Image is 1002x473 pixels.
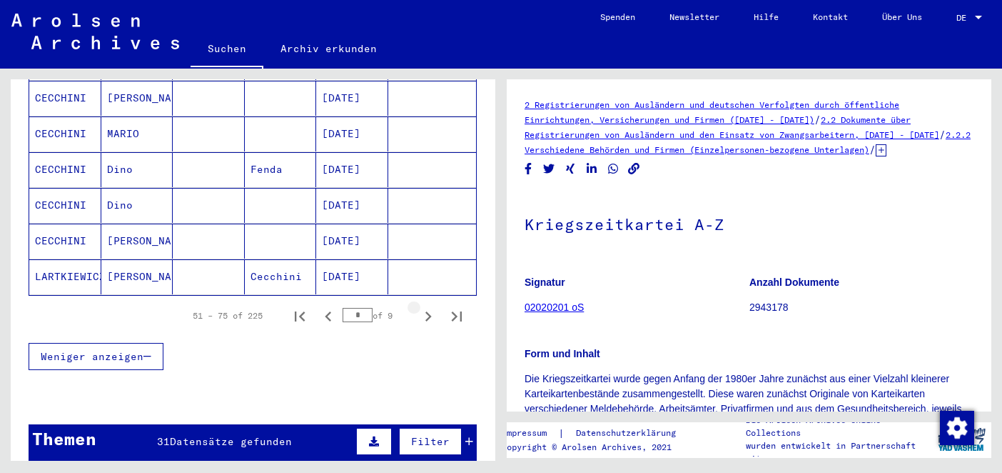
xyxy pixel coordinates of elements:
button: Share on Xing [563,160,578,178]
button: First page [285,302,314,330]
div: of 9 [343,309,414,322]
a: 02020201 oS [525,302,584,313]
mat-cell: [PERSON_NAME] [101,81,173,116]
button: Copy link [627,160,642,178]
h1: Kriegszeitkartei A-Z [525,191,973,254]
mat-cell: LARTKIEWICZ [29,259,101,294]
mat-cell: [PERSON_NAME] [101,224,173,259]
mat-cell: CECCHINI [29,224,101,259]
span: 31 [157,435,170,448]
mat-cell: Cecchini [245,259,317,294]
mat-cell: [DATE] [316,81,388,116]
span: / [939,128,946,141]
a: Impressum [502,426,558,441]
span: / [814,113,821,126]
mat-cell: [DATE] [316,188,388,223]
img: yv_logo.png [935,422,988,457]
button: Last page [442,302,471,330]
span: Datensätze gefunden [170,435,292,448]
mat-cell: CECCHINI [29,152,101,187]
p: Die Kriegszeitkartei wurde gegen Anfang der 1980er Jahre zunächst aus einer Vielzahl kleinerer Ka... [525,372,973,447]
mat-cell: [DATE] [316,152,388,187]
b: Form und Inhalt [525,348,600,359]
mat-cell: [PERSON_NAME] [101,259,173,294]
button: Next page [414,302,442,330]
button: Weniger anzeigen [29,343,163,370]
img: Arolsen_neg.svg [11,14,179,49]
span: DE [956,13,972,23]
p: wurden entwickelt in Partnerschaft mit [746,439,931,465]
img: Zustimmung ändern [940,411,974,445]
button: Share on Facebook [521,160,536,178]
mat-cell: Dino [101,188,173,223]
a: Datenschutzerklärung [565,426,693,441]
div: 51 – 75 of 225 [193,309,263,322]
mat-cell: MARIO [101,116,173,151]
mat-cell: CECCHINI [29,116,101,151]
p: Die Arolsen Archives Online-Collections [746,414,931,439]
mat-cell: Fenda [245,152,317,187]
mat-cell: [DATE] [316,259,388,294]
mat-cell: [DATE] [316,224,388,259]
b: Anzahl Dokumente [749,277,839,288]
a: Archiv erkunden [263,31,394,66]
button: Previous page [314,302,343,330]
p: 2943178 [749,300,973,315]
mat-cell: [DATE] [316,116,388,151]
b: Signatur [525,277,565,288]
mat-cell: CECCHINI [29,188,101,223]
div: Zustimmung ändern [939,410,973,444]
button: Share on LinkedIn [584,160,599,178]
mat-cell: CECCHINI [29,81,101,116]
button: Filter [399,428,462,455]
span: Filter [411,435,450,448]
button: Share on Twitter [542,160,557,178]
p: Copyright © Arolsen Archives, 2021 [502,441,693,454]
span: / [869,143,876,156]
a: 2 Registrierungen von Ausländern und deutschen Verfolgten durch öffentliche Einrichtungen, Versic... [525,99,899,125]
div: Themen [32,426,96,452]
mat-cell: Dino [101,152,173,187]
div: | [502,426,693,441]
button: Share on WhatsApp [606,160,621,178]
a: Suchen [191,31,263,69]
span: Weniger anzeigen [41,350,143,363]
